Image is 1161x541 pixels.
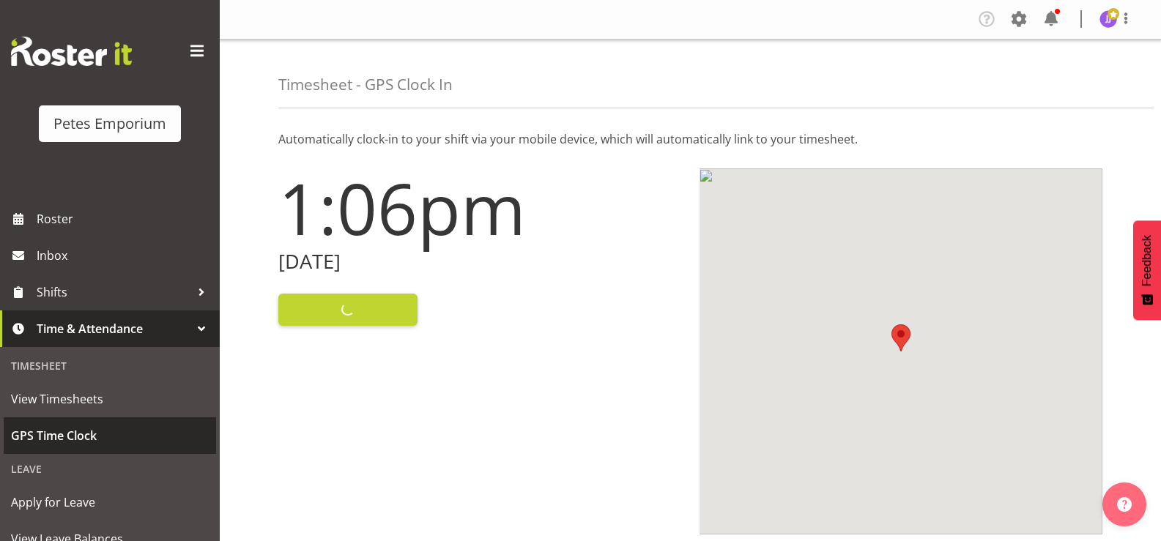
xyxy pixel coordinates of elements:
span: GPS Time Clock [11,425,209,447]
a: GPS Time Clock [4,417,216,454]
h4: Timesheet - GPS Clock In [278,76,453,93]
span: Time & Attendance [37,318,190,340]
button: Feedback - Show survey [1133,220,1161,320]
img: help-xxl-2.png [1117,497,1132,512]
img: janelle-jonkers702.jpg [1099,10,1117,28]
span: Feedback [1140,235,1154,286]
a: View Timesheets [4,381,216,417]
img: Rosterit website logo [11,37,132,66]
a: Apply for Leave [4,484,216,521]
span: View Timesheets [11,388,209,410]
div: Timesheet [4,351,216,381]
span: Inbox [37,245,212,266]
span: Roster [37,208,212,230]
p: Automatically clock-in to your shift via your mobile device, which will automatically link to you... [278,130,1102,148]
div: Petes Emporium [53,113,166,135]
span: Shifts [37,281,190,303]
div: Leave [4,454,216,484]
h1: 1:06pm [278,168,682,247]
span: Apply for Leave [11,491,209,513]
h2: [DATE] [278,250,682,273]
